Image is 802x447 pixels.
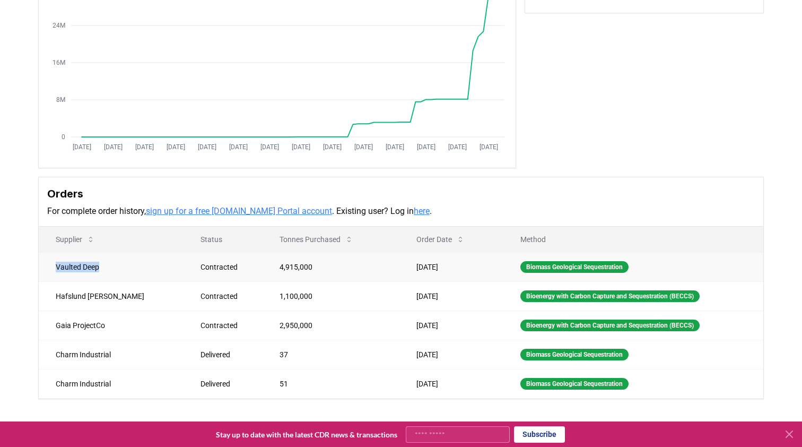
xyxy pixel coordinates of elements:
tspan: [DATE] [167,143,185,151]
tspan: [DATE] [104,143,123,151]
div: Contracted [201,262,255,272]
div: Contracted [201,320,255,331]
tspan: 8M [56,96,65,104]
button: Supplier [47,229,103,250]
div: Contracted [201,291,255,302]
tspan: [DATE] [260,143,279,151]
tspan: 24M [53,22,65,29]
tspan: [DATE] [386,143,404,151]
tspan: [DATE] [448,143,467,151]
td: [DATE] [399,281,504,311]
td: 51 [263,369,399,398]
tspan: [DATE] [198,143,216,151]
div: Bioenergy with Carbon Capture and Sequestration (BECCS) [520,320,700,331]
a: sign up for a free [DOMAIN_NAME] Portal account [146,206,332,216]
button: Order Date [408,229,473,250]
tspan: [DATE] [417,143,435,151]
div: Biomass Geological Sequestration [520,378,629,390]
p: Method [512,234,755,245]
td: [DATE] [399,340,504,369]
tspan: [DATE] [354,143,373,151]
tspan: [DATE] [323,143,342,151]
td: Charm Industrial [39,340,184,369]
tspan: [DATE] [229,143,248,151]
a: here [414,206,430,216]
td: [DATE] [399,311,504,340]
p: Status [192,234,255,245]
tspan: [DATE] [480,143,498,151]
td: 2,950,000 [263,311,399,340]
td: [DATE] [399,252,504,281]
td: 1,100,000 [263,281,399,311]
div: Biomass Geological Sequestration [520,349,629,360]
tspan: [DATE] [73,143,91,151]
div: Biomass Geological Sequestration [520,261,629,273]
div: Delivered [201,379,255,389]
td: 37 [263,340,399,369]
td: Hafslund [PERSON_NAME] [39,281,184,311]
h3: Orders [47,186,755,202]
td: 4,915,000 [263,252,399,281]
td: Gaia ProjectCo [39,311,184,340]
div: Delivered [201,349,255,360]
tspan: [DATE] [292,143,310,151]
button: Tonnes Purchased [271,229,362,250]
tspan: 0 [62,133,65,141]
tspan: [DATE] [135,143,154,151]
td: Charm Industrial [39,369,184,398]
tspan: 16M [53,59,65,66]
td: Vaulted Deep [39,252,184,281]
td: [DATE] [399,369,504,398]
div: Bioenergy with Carbon Capture and Sequestration (BECCS) [520,290,700,302]
p: For complete order history, . Existing user? Log in . [47,205,755,218]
